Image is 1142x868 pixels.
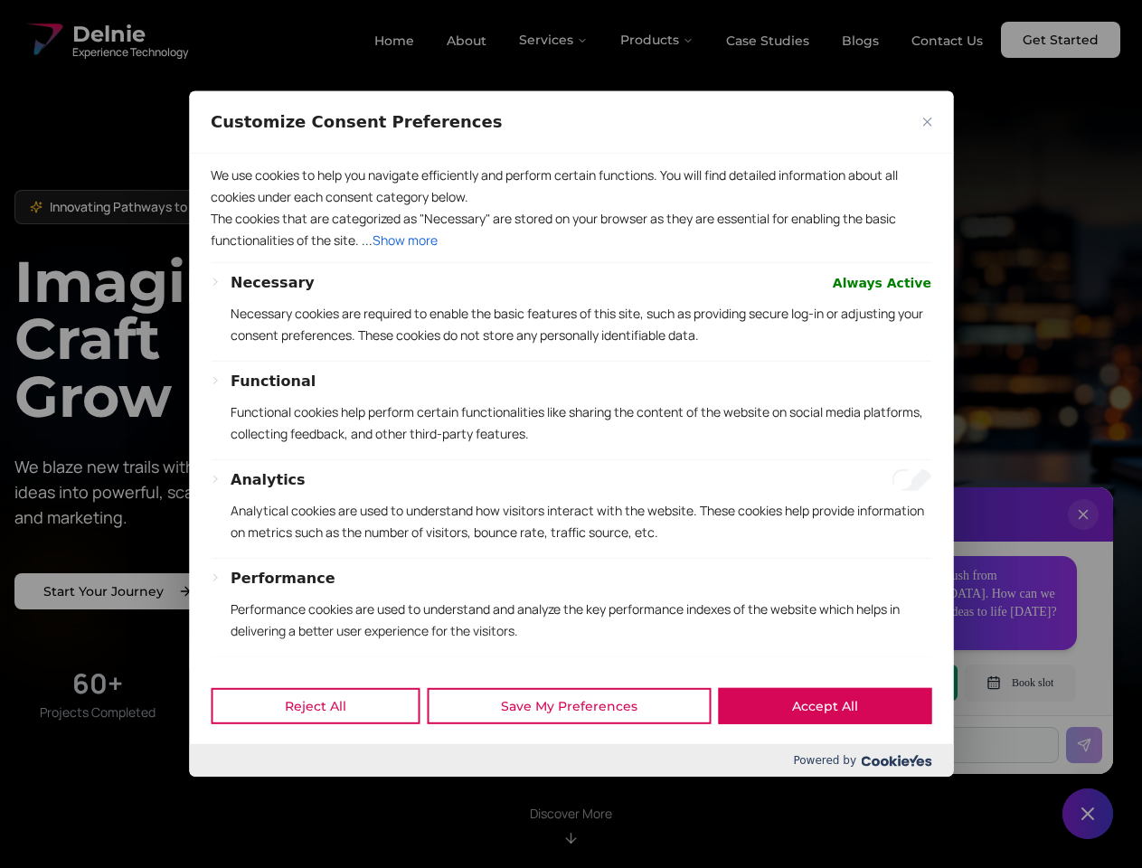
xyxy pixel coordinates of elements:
[231,469,306,491] button: Analytics
[231,599,931,642] p: Performance cookies are used to understand and analyze the key performance indexes of the website...
[922,118,931,127] img: Close
[861,755,931,767] img: Cookieyes logo
[833,272,931,294] span: Always Active
[231,568,335,590] button: Performance
[189,744,953,777] div: Powered by
[211,208,931,251] p: The cookies that are categorized as "Necessary" are stored on your browser as they are essential ...
[231,401,931,445] p: Functional cookies help perform certain functionalities like sharing the content of the website o...
[892,469,931,491] input: Enable Analytics
[231,371,316,392] button: Functional
[231,303,931,346] p: Necessary cookies are required to enable the basic features of this site, such as providing secur...
[211,165,931,208] p: We use cookies to help you navigate efficiently and perform certain functions. You will find deta...
[427,688,711,724] button: Save My Preferences
[211,111,502,133] span: Customize Consent Preferences
[718,688,931,724] button: Accept All
[373,230,438,251] button: Show more
[231,500,931,543] p: Analytical cookies are used to understand how visitors interact with the website. These cookies h...
[211,688,420,724] button: Reject All
[231,272,315,294] button: Necessary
